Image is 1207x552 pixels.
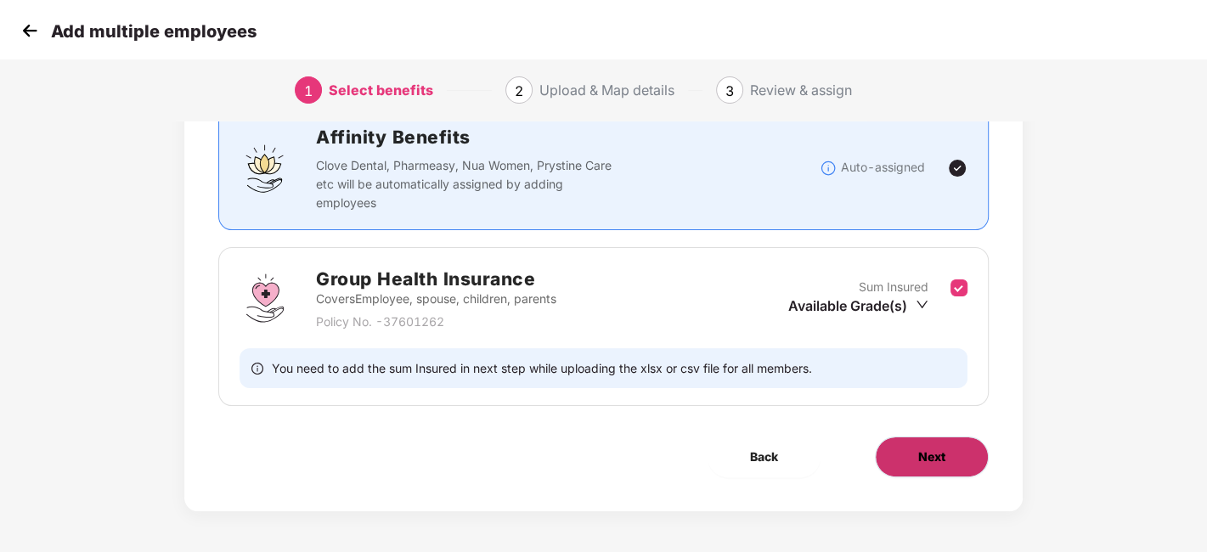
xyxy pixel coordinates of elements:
button: Next [875,437,989,477]
img: svg+xml;base64,PHN2ZyBpZD0iVGljay0yNHgyNCIgeG1sbnM9Imh0dHA6Ly93d3cudzMub3JnLzIwMDAvc3ZnIiB3aWR0aD... [947,158,967,178]
span: 2 [515,82,523,99]
span: down [916,298,928,311]
span: 3 [725,82,734,99]
img: svg+xml;base64,PHN2ZyB4bWxucz0iaHR0cDovL3d3dy53My5vcmcvMjAwMC9zdmciIHdpZHRoPSIzMCIgaGVpZ2h0PSIzMC... [17,18,42,43]
div: Review & assign [750,76,852,104]
span: 1 [304,82,313,99]
p: Add multiple employees [51,21,257,42]
span: You need to add the sum Insured in next step while uploading the xlsx or csv file for all members. [272,360,812,376]
img: svg+xml;base64,PHN2ZyBpZD0iQWZmaW5pdHlfQmVuZWZpdHMiIGRhdGEtbmFtZT0iQWZmaW5pdHkgQmVuZWZpdHMiIHhtbG... [240,143,290,194]
p: Clove Dental, Pharmeasy, Nua Women, Prystine Care etc will be automatically assigned by adding em... [316,156,618,212]
div: Upload & Map details [539,76,674,104]
button: Back [708,437,821,477]
span: Back [750,448,778,466]
span: Next [918,448,945,466]
p: Sum Insured [859,278,928,296]
h2: Affinity Benefits [316,123,820,151]
p: Policy No. - 37601262 [316,313,556,331]
p: Auto-assigned [841,158,925,177]
p: Covers Employee, spouse, children, parents [316,290,556,308]
span: info-circle [251,360,263,376]
div: Select benefits [329,76,433,104]
img: svg+xml;base64,PHN2ZyBpZD0iR3JvdXBfSGVhbHRoX0luc3VyYW5jZSIgZGF0YS1uYW1lPSJHcm91cCBIZWFsdGggSW5zdX... [240,273,290,324]
div: Available Grade(s) [788,296,928,315]
img: svg+xml;base64,PHN2ZyBpZD0iSW5mb18tXzMyeDMyIiBkYXRhLW5hbWU9IkluZm8gLSAzMngzMiIgeG1sbnM9Imh0dHA6Ly... [820,160,837,177]
h2: Group Health Insurance [316,265,556,293]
